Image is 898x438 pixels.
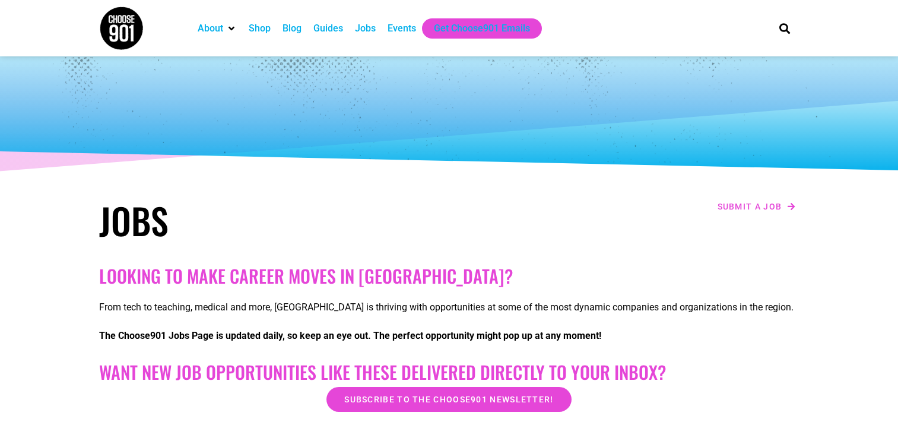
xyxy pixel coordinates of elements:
[198,21,223,36] a: About
[775,18,794,38] div: Search
[99,300,799,315] p: From tech to teaching, medical and more, [GEOGRAPHIC_DATA] is thriving with opportunities at some...
[249,21,271,36] a: Shop
[326,387,571,412] a: Subscribe to the Choose901 newsletter!
[99,265,799,287] h2: Looking to make career moves in [GEOGRAPHIC_DATA]?
[283,21,302,36] a: Blog
[192,18,243,39] div: About
[434,21,530,36] a: Get Choose901 Emails
[192,18,759,39] nav: Main nav
[718,202,782,211] span: Submit a job
[313,21,343,36] a: Guides
[99,361,799,383] h2: Want New Job Opportunities like these Delivered Directly to your Inbox?
[344,395,553,404] span: Subscribe to the Choose901 newsletter!
[388,21,416,36] a: Events
[99,330,601,341] strong: The Choose901 Jobs Page is updated daily, so keep an eye out. The perfect opportunity might pop u...
[714,199,799,214] a: Submit a job
[355,21,376,36] a: Jobs
[99,199,443,242] h1: Jobs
